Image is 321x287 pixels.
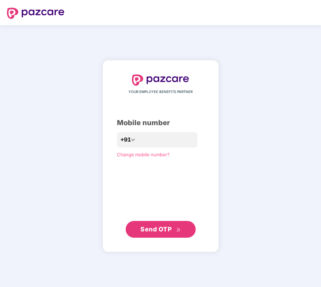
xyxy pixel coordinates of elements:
div: Mobile number [117,117,204,128]
span: down [131,138,135,142]
button: Send OTPdouble-right [126,221,196,238]
span: +91 [120,135,131,144]
img: logo [7,8,64,19]
span: YOUR EMPLOYEE BENEFITS PARTNER [128,89,193,95]
span: double-right [176,228,181,232]
img: logo [132,74,189,86]
span: Send OTP [140,225,172,233]
a: Change mobile number? [117,152,170,157]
